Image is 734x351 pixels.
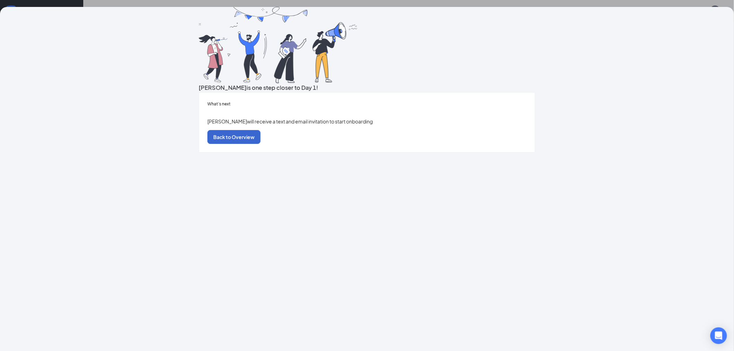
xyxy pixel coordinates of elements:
div: Open Intercom Messenger [710,327,727,344]
img: you are all set [199,7,358,83]
p: [PERSON_NAME] will receive a text and email invitation to start onboarding [207,118,527,125]
h5: What’s next [207,101,527,107]
h3: [PERSON_NAME] is one step closer to Day 1! [199,83,535,92]
button: Back to Overview [207,130,261,144]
